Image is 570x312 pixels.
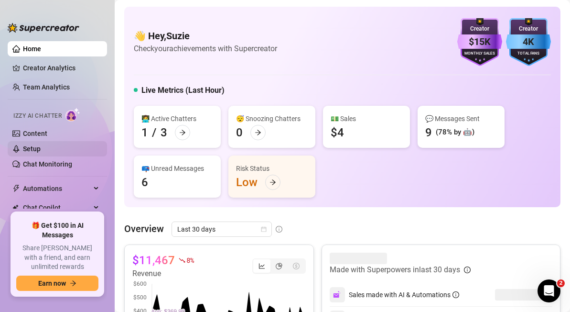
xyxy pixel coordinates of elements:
span: Last 30 days [177,222,266,236]
iframe: Intercom live chat [538,279,560,302]
div: 3 [161,125,167,140]
div: $15K [457,34,502,49]
img: Chat Copilot [12,204,19,211]
div: Risk Status [236,163,308,174]
div: segmented control [252,258,306,274]
span: Izzy AI Chatter [13,111,62,121]
article: Overview [124,222,164,236]
a: Content [23,130,47,137]
div: Total Fans [506,51,551,57]
span: Chat Copilot [23,200,91,215]
span: 🎁 Get $100 in AI Messages [16,221,98,240]
span: arrow-right [255,129,261,136]
article: Revenue [132,268,194,279]
span: Automations [23,181,91,196]
a: Team Analytics [23,83,70,91]
button: Earn nowarrow-right [16,276,98,291]
div: (78% by 🤖) [436,127,474,138]
h5: Live Metrics (Last Hour) [141,85,225,96]
span: arrow-right [179,129,186,136]
div: 👩‍💻 Active Chatters [141,113,213,124]
span: 8 % [186,256,194,265]
span: dollar-circle [293,263,300,269]
span: info-circle [452,291,459,298]
div: Monthly Sales [457,51,502,57]
div: Creator [506,24,551,33]
div: 6 [141,175,148,190]
a: Creator Analytics [23,60,99,76]
div: Creator [457,24,502,33]
a: Chat Monitoring [23,160,72,168]
span: info-circle [276,226,282,233]
img: logo-BBDzfeDw.svg [8,23,79,33]
span: 2 [557,279,565,287]
div: 9 [425,125,432,140]
div: 4K [506,34,551,49]
div: 😴 Snoozing Chatters [236,113,308,124]
span: fall [179,257,185,264]
span: arrow-right [269,179,276,186]
span: thunderbolt [12,185,20,192]
div: $4 [331,125,344,140]
div: 📪 Unread Messages [141,163,213,174]
article: Check your achievements with Supercreator [134,43,277,55]
span: Earn now [38,279,66,287]
img: blue-badge-DgoSNQY1.svg [506,18,551,66]
article: Made with Superpowers in last 30 days [330,264,460,276]
div: 💵 Sales [331,113,402,124]
a: Setup [23,145,41,153]
article: $11,467 [132,253,175,268]
span: Share [PERSON_NAME] with a friend, and earn unlimited rewards [16,244,98,272]
div: 💬 Messages Sent [425,113,497,124]
span: arrow-right [70,280,76,287]
div: 1 [141,125,148,140]
span: pie-chart [276,263,282,269]
img: svg%3e [333,290,342,299]
span: calendar [261,226,267,232]
span: line-chart [258,263,265,269]
a: Home [23,45,41,53]
div: 0 [236,125,243,140]
img: purple-badge-B9DA21FR.svg [457,18,502,66]
img: AI Chatter [65,108,80,122]
span: info-circle [464,267,471,273]
h4: 👋 Hey, Suzie [134,29,277,43]
div: Sales made with AI & Automations [349,290,459,300]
